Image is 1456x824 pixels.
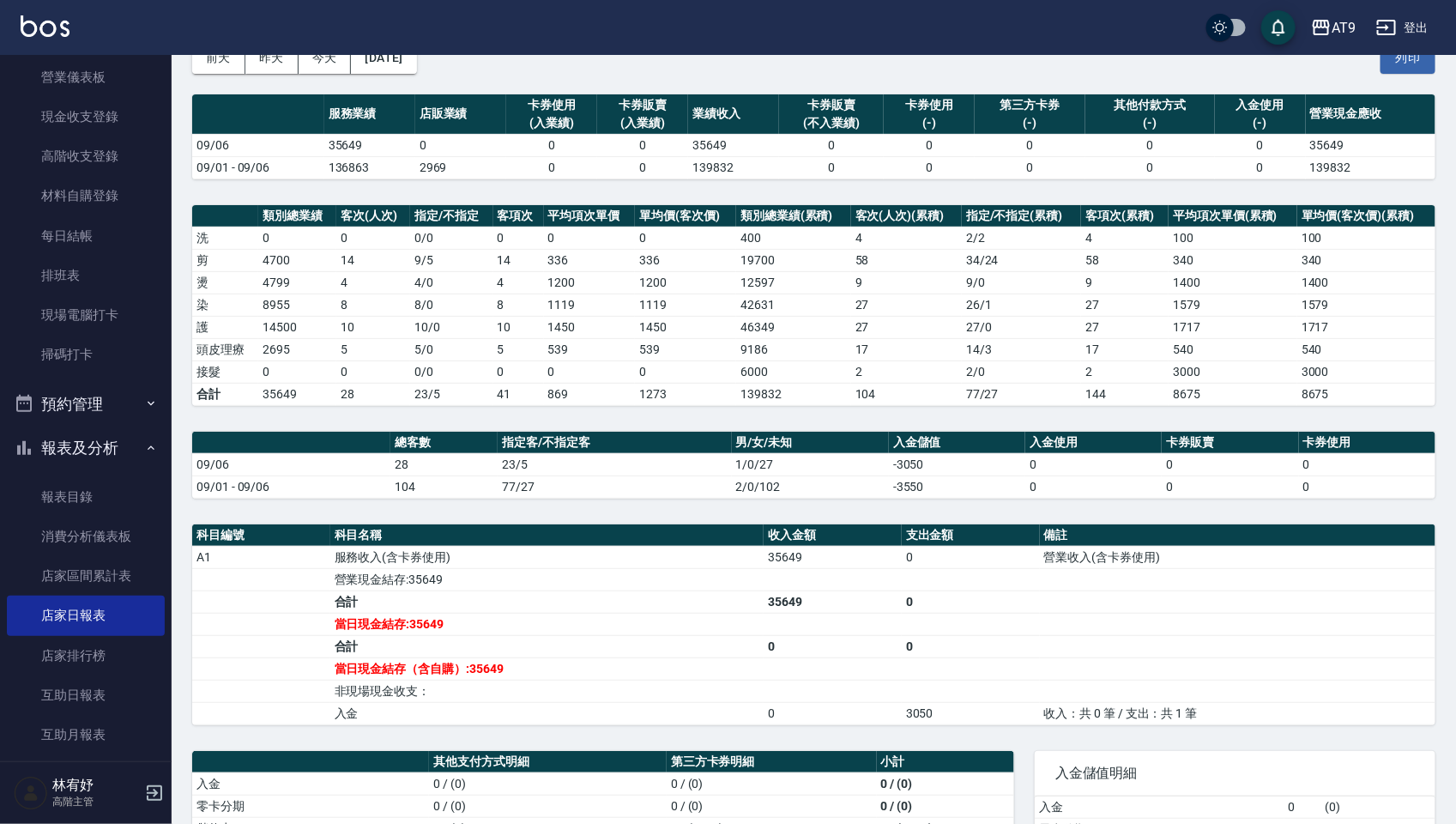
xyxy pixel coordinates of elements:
[192,271,258,294] td: 燙
[1306,134,1435,156] td: 35649
[330,591,764,613] td: 合計
[192,94,1435,179] table: a dense table
[7,676,165,715] a: 互助日報表
[21,15,69,37] img: Logo
[962,205,1081,227] th: 指定/不指定(累積)
[192,134,324,156] td: 09/06
[415,134,506,156] td: 0
[1169,383,1297,405] td: 8675
[902,702,1040,724] td: 3050
[324,156,415,179] td: 136863
[1040,524,1436,547] th: 備註
[192,772,429,795] td: 入金
[1090,96,1211,114] div: 其他付款方式
[1169,271,1297,294] td: 1400
[192,453,390,476] td: 09/06
[877,795,1014,817] td: 0 / (0)
[493,249,544,271] td: 14
[7,295,165,335] a: 現場電腦打卡
[52,777,140,794] h5: 林宥妤
[732,453,889,476] td: 1/0/27
[764,591,902,613] td: 35649
[736,360,851,383] td: 6000
[7,382,165,427] button: 預約管理
[884,134,975,156] td: 0
[410,227,492,249] td: 0 / 0
[1169,249,1297,271] td: 340
[330,568,764,591] td: 營業現金結存:35649
[975,134,1085,156] td: 0
[493,294,544,316] td: 8
[962,338,1081,360] td: 14 / 3
[493,205,544,227] th: 客項次
[493,227,544,249] td: 0
[736,205,851,227] th: 類別總業績(累積)
[544,316,636,338] td: 1450
[415,94,506,135] th: 店販業績
[601,114,684,132] div: (入業績)
[962,227,1081,249] td: 2 / 2
[1299,453,1435,476] td: 0
[192,156,324,179] td: 09/01 - 09/06
[336,383,410,405] td: 28
[192,316,258,338] td: 護
[635,227,736,249] td: 0
[1297,338,1435,360] td: 540
[1169,227,1297,249] td: 100
[192,432,1435,499] table: a dense table
[667,795,877,817] td: 0 / (0)
[506,156,597,179] td: 0
[1215,156,1306,179] td: 0
[962,271,1081,294] td: 9 / 0
[975,156,1085,179] td: 0
[962,316,1081,338] td: 27 / 0
[258,360,336,383] td: 0
[544,227,636,249] td: 0
[7,335,165,374] a: 掃碼打卡
[192,476,390,498] td: 09/01 - 09/06
[324,94,415,135] th: 服務業績
[1297,271,1435,294] td: 1400
[889,453,1025,476] td: -3050
[192,524,330,547] th: 科目編號
[299,42,352,74] button: 今天
[330,546,764,568] td: 服務收入(含卡券使用)
[877,772,1014,795] td: 0 / (0)
[324,134,415,156] td: 35649
[1321,797,1435,819] td: ( 0 )
[779,156,884,179] td: 0
[544,271,636,294] td: 1200
[429,772,666,795] td: 0 / (0)
[1299,432,1435,454] th: 卡券使用
[192,360,258,383] td: 接髮
[336,294,410,316] td: 8
[667,751,877,773] th: 第三方卡券明細
[7,477,165,517] a: 報表目錄
[192,249,258,271] td: 剪
[390,453,498,476] td: 28
[7,715,165,754] a: 互助月報表
[330,613,764,635] td: 當日現金結存:35649
[884,156,975,179] td: 0
[336,316,410,338] td: 10
[1369,12,1435,44] button: 登出
[962,294,1081,316] td: 26 / 1
[330,524,764,547] th: 科目名稱
[330,680,764,702] td: 非現場現金收支：
[7,556,165,596] a: 店家區間累計表
[1297,316,1435,338] td: 1717
[415,156,506,179] td: 2969
[1081,271,1169,294] td: 9
[783,114,879,132] div: (不入業績)
[7,636,165,676] a: 店家排行榜
[1081,316,1169,338] td: 27
[1380,42,1435,74] button: 列印
[1306,94,1435,135] th: 營業現金應收
[732,476,889,498] td: 2/0/102
[635,383,736,405] td: 1273
[1332,17,1356,39] div: AT9
[1040,546,1436,568] td: 營業收入(含卡券使用)
[764,702,902,724] td: 0
[410,316,492,338] td: 10 / 0
[493,316,544,338] td: 10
